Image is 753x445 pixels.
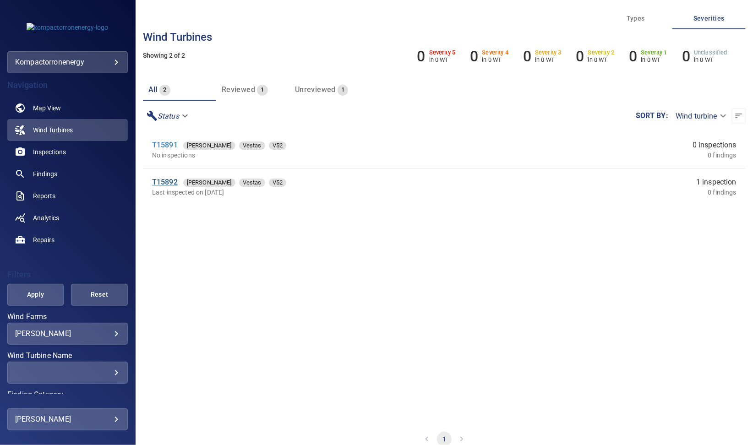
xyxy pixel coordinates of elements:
h6: Severity 1 [641,49,668,56]
div: kompactorronenergy [15,55,120,70]
h6: Unclassified [694,49,727,56]
div: Vestas [239,179,265,187]
span: 1 inspection [696,177,737,188]
p: Last inspected on [DATE] [152,188,492,197]
span: Apply [19,289,53,300]
a: T15892 [152,178,178,186]
button: Reset [71,284,128,306]
li: Severity 4 [470,48,508,65]
img: kompactorronenergy-logo [27,23,108,32]
a: analytics noActive [7,207,128,229]
li: Severity Unclassified [682,48,727,65]
h3: Wind turbines [143,31,746,43]
div: V52 [269,179,286,187]
h6: Severity 5 [429,49,456,56]
span: all [148,85,158,94]
span: Types [605,13,667,24]
h6: Severity 3 [535,49,562,56]
span: [PERSON_NAME] [183,141,235,150]
li: Severity 3 [523,48,562,65]
span: Vestas [239,141,265,150]
label: Wind Turbine Name [7,352,128,359]
h6: 0 [576,48,584,65]
li: Severity 1 [629,48,667,65]
label: Sort by : [636,112,668,119]
div: Wind turbine [668,108,732,124]
p: in 0 WT [588,56,615,63]
button: Apply [7,284,64,306]
div: [PERSON_NAME] [15,412,120,427]
a: reports noActive [7,185,128,207]
span: Vestas [239,178,265,187]
p: in 0 WT [429,56,456,63]
span: Reports [33,191,55,201]
a: findings noActive [7,163,128,185]
div: kompactorronenergy [7,51,128,73]
span: Findings [33,169,57,179]
a: T15891 [152,141,178,149]
span: Reset [82,289,116,300]
div: [PERSON_NAME] [15,329,120,338]
em: Status [158,112,179,120]
a: windturbines active [7,119,128,141]
a: inspections noActive [7,141,128,163]
h6: Severity 4 [482,49,509,56]
button: Sort list from newest to oldest [732,108,746,124]
h6: Severity 2 [588,49,615,56]
p: 0 findings [708,151,737,160]
p: No inspections [152,151,491,160]
span: V52 [269,178,286,187]
h6: 0 [417,48,426,65]
label: Wind Farms [7,313,128,320]
h6: 0 [682,48,690,65]
span: V52 [269,141,286,150]
h6: 0 [470,48,478,65]
p: in 0 WT [482,56,509,63]
h6: 0 [629,48,637,65]
span: 0 inspections [693,140,737,151]
p: in 0 WT [641,56,668,63]
h5: Showing 2 of 2 [143,52,746,59]
span: Map View [33,103,61,113]
span: Severities [678,13,740,24]
span: Reviewed [222,85,255,94]
span: Analytics [33,213,59,222]
span: Wind Turbines [33,125,73,135]
span: [PERSON_NAME] [183,178,235,187]
div: Wind Farms [7,323,128,345]
span: 1 [257,85,267,95]
span: Inspections [33,147,66,157]
li: Severity 5 [417,48,456,65]
div: Wind Turbine Name [7,362,128,384]
p: 0 findings [708,188,737,197]
span: Repairs [33,235,55,244]
p: in 0 WT [535,56,562,63]
span: 2 [159,85,170,95]
p: in 0 WT [694,56,727,63]
span: 1 [338,85,348,95]
div: [PERSON_NAME] [183,179,235,187]
h6: 0 [523,48,531,65]
a: map noActive [7,97,128,119]
a: repairs noActive [7,229,128,251]
div: Status [143,108,194,124]
h4: Navigation [7,81,128,90]
label: Finding Category [7,391,128,398]
span: Unreviewed [295,85,336,94]
li: Severity 2 [576,48,615,65]
h4: Filters [7,270,128,279]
